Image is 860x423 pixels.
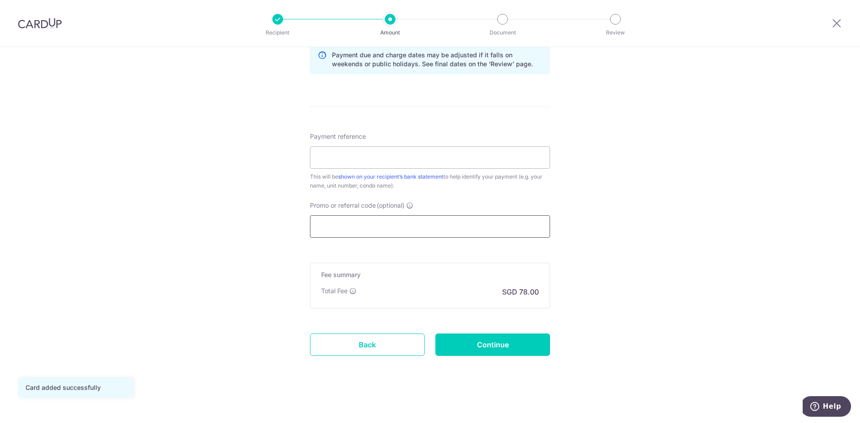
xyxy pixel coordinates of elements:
p: Total Fee [321,286,348,295]
a: shown on your recipient’s bank statement [338,173,443,180]
p: Payment due and charge dates may be adjusted if it falls on weekends or public holidays. See fina... [332,51,542,68]
p: SGD 78.00 [502,286,539,297]
iframe: Opens a widget where you can find more information [803,396,851,419]
p: Document [469,28,536,37]
p: Amount [357,28,423,37]
a: Back [310,333,425,356]
p: Recipient [245,28,311,37]
span: Payment reference [310,132,366,141]
h5: Fee summary [321,270,539,279]
p: Review [582,28,649,37]
input: Continue [435,333,550,356]
div: Card added successfully [26,383,125,392]
img: CardUp [18,18,62,29]
div: This will be to help identify your payment (e.g. your name, unit number, condo name). [310,172,550,190]
span: (optional) [377,201,404,210]
span: Promo or referral code [310,201,376,210]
